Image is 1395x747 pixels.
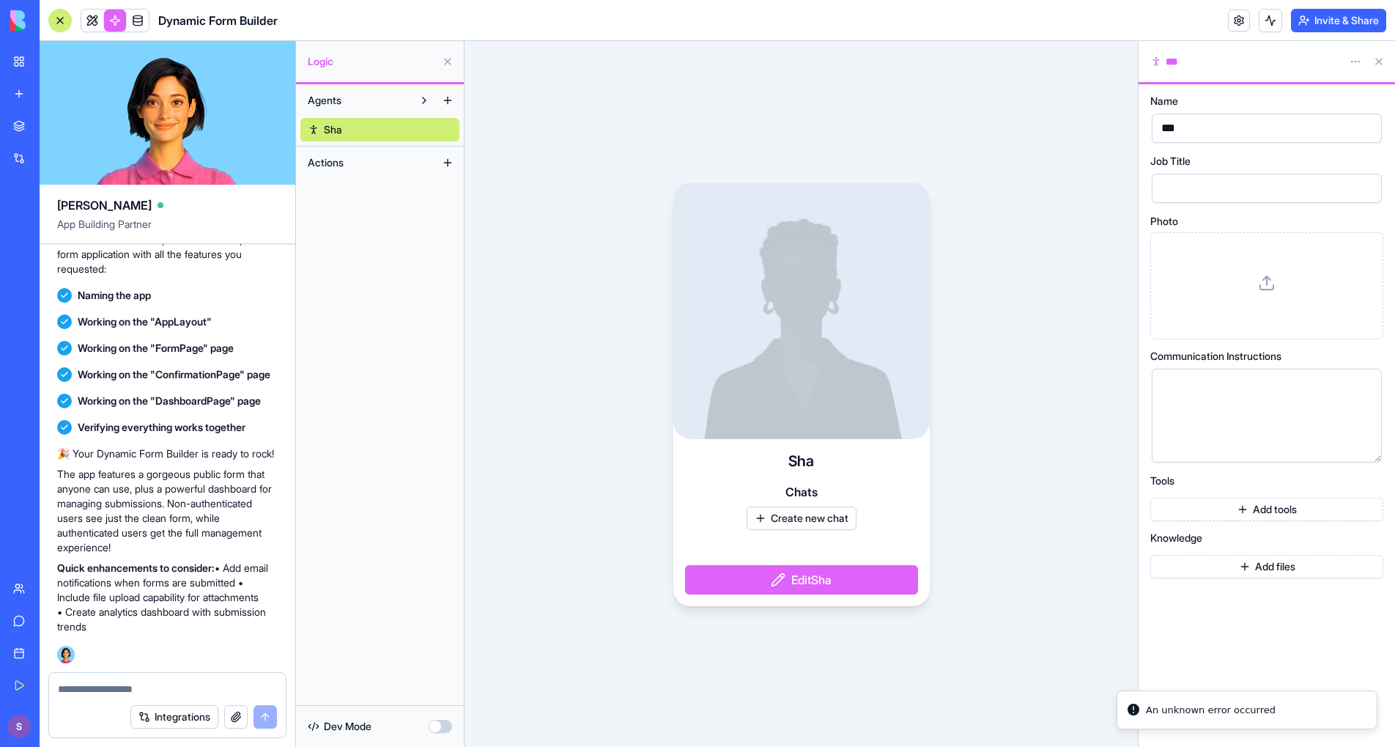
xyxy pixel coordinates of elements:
a: Sha [300,118,459,141]
span: Tools [1150,476,1174,486]
span: Knowledge [1150,533,1202,543]
img: ACg8ocLvoJZhh-97HB8O0x38rSgCRZbKbVehfZi-zMfApw7m6mKnMg=s96-c [7,715,31,738]
button: Invite & Share [1291,9,1386,32]
p: The app features a gorgeous public form that anyone can use, plus a powerful dashboard for managi... [57,467,278,555]
strong: Quick enhancements to consider: [57,562,215,574]
span: Job Title [1150,156,1191,166]
span: App Building Partner [57,217,278,243]
span: Working on the "ConfirmationPage" page [78,367,270,382]
button: Actions [300,151,436,174]
button: Agents [300,89,412,112]
button: Add files [1150,555,1383,578]
span: Chats [785,483,818,501]
button: EditSha [685,565,918,595]
span: Verifying everything works together [78,420,245,435]
span: Working on the "AppLayout" [78,314,212,329]
span: Working on the "DashboardPage" page [78,394,261,408]
span: Logic [308,54,436,69]
img: logo [10,10,101,31]
p: Perfect! Now let me implement the complete form application with all the features you requested: [57,232,278,276]
span: Communication Instructions [1150,351,1281,361]
span: Actions [308,155,344,170]
span: Dev Mode [324,719,371,734]
span: Naming the app [78,288,151,303]
button: Add tools [1150,498,1383,521]
img: Ella_00000_wcx2te.png [57,646,75,663]
button: Integrations [130,705,218,729]
p: • Add email notifications when forms are submitted • Include file upload capability for attachmen... [57,561,278,634]
span: Dynamic Form Builder [158,12,278,29]
span: Sha [324,122,342,137]
button: Create new chat [747,507,856,530]
span: Photo [1150,216,1178,227]
div: An unknown error occurred [1146,703,1276,718]
span: Name [1150,96,1178,106]
span: Working on the "FormPage" page [78,341,234,356]
span: Agents [308,93,341,108]
span: [PERSON_NAME] [57,196,152,214]
h4: Sha [788,451,814,471]
p: 🎉 Your Dynamic Form Builder is ready to rock! [57,446,278,461]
